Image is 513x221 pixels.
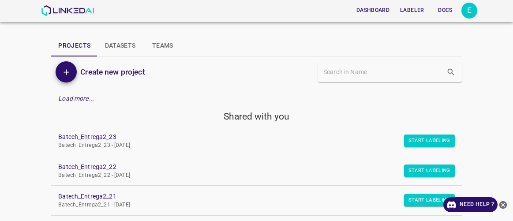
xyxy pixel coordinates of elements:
img: LinkedAI [41,5,94,16]
button: Projects [51,35,97,56]
a: Docs [430,1,461,19]
div: Load more... [51,90,461,107]
em: Load more... [58,95,94,102]
button: Add [56,61,77,82]
button: close-help [498,197,509,212]
a: Dashboard [351,1,395,19]
a: Create new project [77,66,145,78]
button: Open settings [461,3,477,19]
button: Start Labeling [404,194,455,206]
h5: Shared with you [51,110,461,123]
p: Batech_Entrega2_22 - [DATE] [58,172,440,180]
a: Batech_Entrega2_22 [58,162,440,172]
a: Labeler [395,1,429,19]
input: Search in Name [323,66,438,79]
button: Datasets [98,35,143,56]
button: search [442,63,460,81]
button: Docs [431,3,460,18]
p: Batech_Entrega2_21 - [DATE] [58,201,440,209]
h6: Create new project [80,66,145,78]
div: E [461,3,477,19]
button: Start Labeling [404,135,455,147]
a: Batech_Entrega2_23 [58,132,440,142]
button: Labeler [397,3,427,18]
button: Start Labeling [404,165,455,177]
a: Need Help ? [443,197,498,212]
button: Dashboard [353,3,393,18]
p: Batech_Entrega2_23 - [DATE] [58,142,440,150]
button: Teams [143,35,183,56]
a: Batech_Entrega2_21 [58,192,440,201]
